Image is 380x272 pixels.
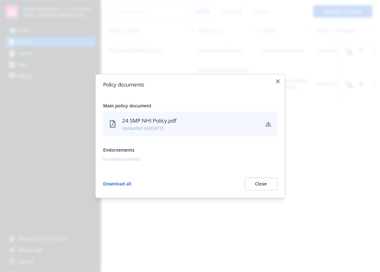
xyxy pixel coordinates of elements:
button: Close [245,178,277,190]
div: Main policy document [103,102,277,109]
h2: Policy documents [103,82,277,87]
div: 24 SMP NHI Policy.pdf [122,117,259,125]
button: Download all [103,178,131,190]
div: Endorsements [103,147,277,153]
a: download [265,120,272,128]
div: No endorsements [103,156,275,162]
div: Uploaded on [DATE] [122,125,259,131]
